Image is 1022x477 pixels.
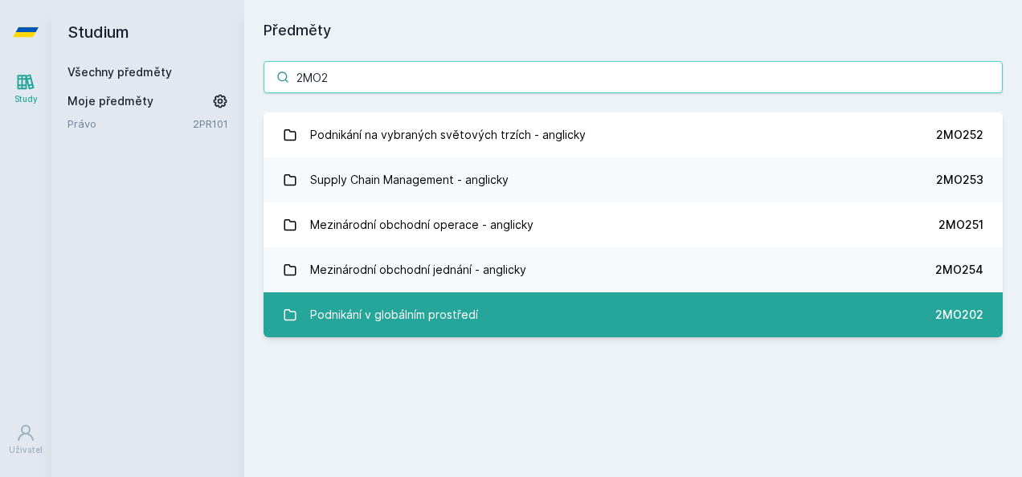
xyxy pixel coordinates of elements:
[310,299,478,331] div: Podnikání v globálním prostředí
[264,247,1003,292] a: Mezinárodní obchodní jednání - anglicky 2MO254
[264,157,1003,202] a: Supply Chain Management - anglicky 2MO253
[9,444,43,456] div: Uživatel
[264,202,1003,247] a: Mezinárodní obchodní operace - anglicky 2MO251
[310,209,533,241] div: Mezinárodní obchodní operace - anglicky
[936,172,983,188] div: 2MO253
[67,65,172,79] a: Všechny předměty
[264,292,1003,337] a: Podnikání v globálním prostředí 2MO202
[264,61,1003,93] input: Název nebo ident předmětu…
[14,93,38,105] div: Study
[3,64,48,113] a: Study
[310,254,526,286] div: Mezinárodní obchodní jednání - anglicky
[310,164,509,196] div: Supply Chain Management - anglicky
[935,307,983,323] div: 2MO202
[935,262,983,278] div: 2MO254
[310,119,586,151] div: Podnikání na vybraných světových trzích - anglicky
[67,93,153,109] span: Moje předměty
[938,217,983,233] div: 2MO251
[3,415,48,464] a: Uživatel
[264,112,1003,157] a: Podnikání na vybraných světových trzích - anglicky 2MO252
[193,117,228,130] a: 2PR101
[936,127,983,143] div: 2MO252
[67,116,193,132] a: Právo
[264,19,1003,42] h1: Předměty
